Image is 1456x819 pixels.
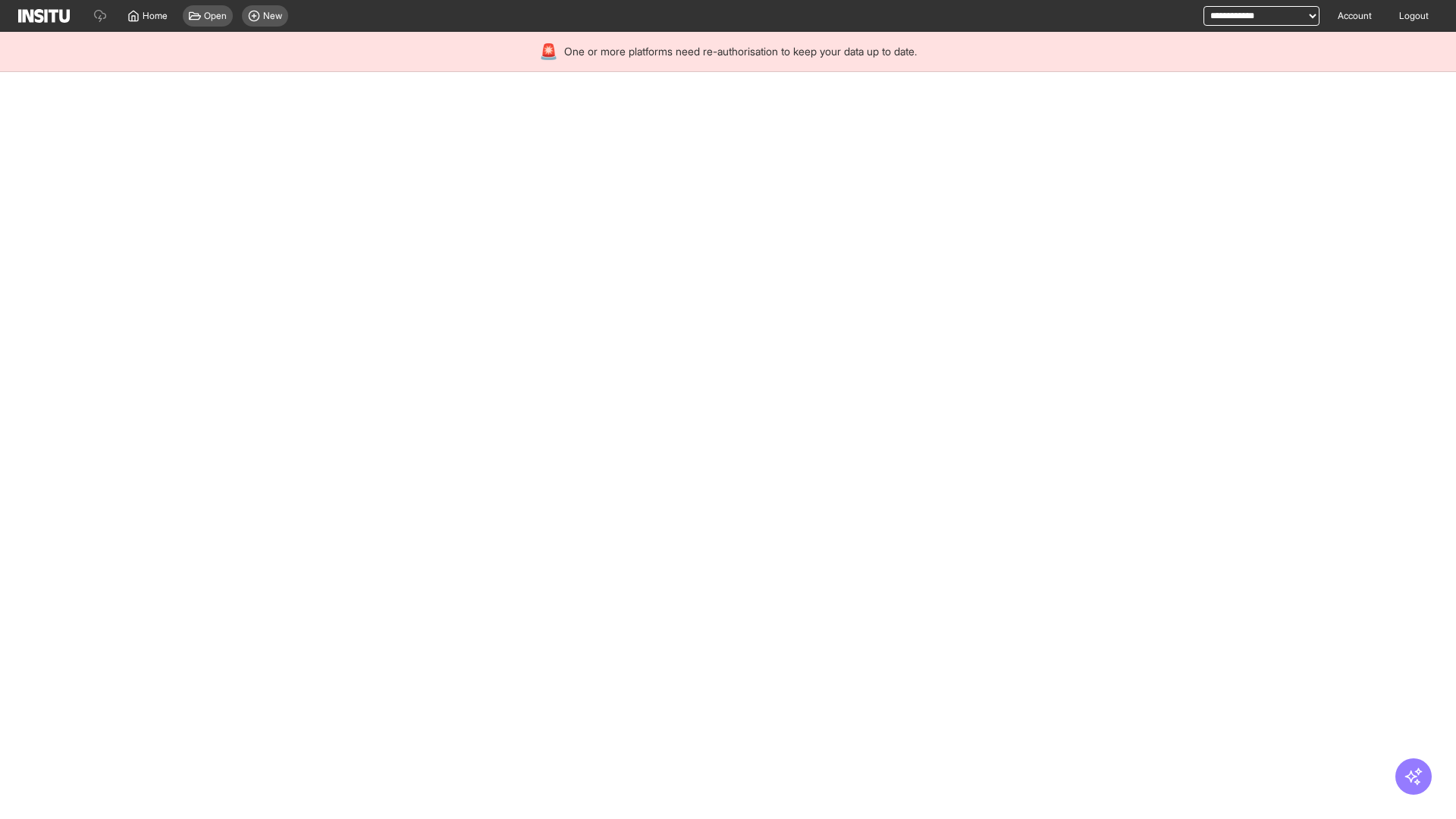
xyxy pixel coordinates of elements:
[564,44,917,59] span: One or more platforms need re-authorisation to keep your data up to date.
[263,10,282,22] span: New
[143,10,168,22] span: Home
[204,10,227,22] span: Open
[539,41,558,62] div: 🚨
[18,9,70,23] img: Logo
